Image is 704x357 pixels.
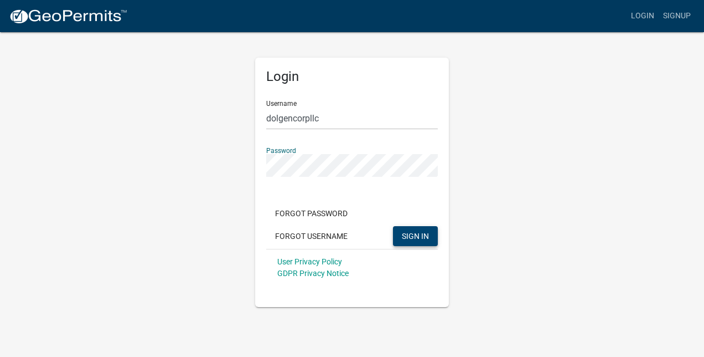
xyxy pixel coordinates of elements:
button: Forgot Username [266,226,356,246]
a: Login [627,6,659,27]
span: SIGN IN [402,231,429,240]
a: Signup [659,6,695,27]
button: Forgot Password [266,203,356,223]
h5: Login [266,69,438,85]
button: SIGN IN [393,226,438,246]
a: GDPR Privacy Notice [277,269,349,278]
a: User Privacy Policy [277,257,342,266]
